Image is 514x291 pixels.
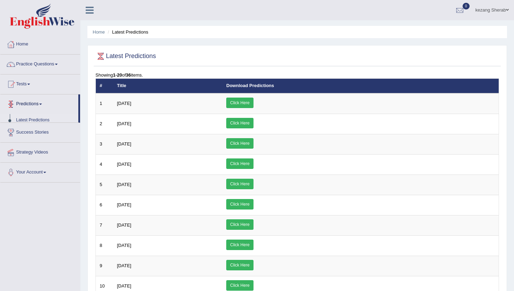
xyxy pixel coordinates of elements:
[96,256,113,276] td: 9
[96,93,113,114] td: 1
[96,79,113,93] th: #
[226,138,253,149] a: Click Here
[117,283,131,289] span: [DATE]
[106,29,148,35] li: Latest Predictions
[226,240,253,250] a: Click Here
[117,101,131,106] span: [DATE]
[95,72,499,78] div: Showing of items.
[117,243,131,248] span: [DATE]
[13,114,78,127] a: Latest Predictions
[113,79,223,93] th: Title
[96,235,113,256] td: 8
[0,35,80,52] a: Home
[117,263,131,268] span: [DATE]
[226,98,253,108] a: Click Here
[126,72,131,78] b: 36
[226,280,253,291] a: Click Here
[95,51,156,62] h2: Latest Predictions
[117,222,131,228] span: [DATE]
[96,114,113,134] td: 2
[96,195,113,215] td: 6
[0,74,80,92] a: Tests
[0,55,80,72] a: Practice Questions
[0,163,80,180] a: Your Account
[93,29,105,35] a: Home
[113,72,122,78] b: 1-20
[463,3,470,9] span: 0
[96,134,113,154] td: 3
[96,175,113,195] td: 5
[226,260,253,270] a: Click Here
[117,121,131,126] span: [DATE]
[96,154,113,175] td: 4
[117,182,131,187] span: [DATE]
[0,94,78,112] a: Predictions
[226,199,253,210] a: Click Here
[226,118,253,128] a: Click Here
[117,202,131,207] span: [DATE]
[117,162,131,167] span: [DATE]
[0,123,80,140] a: Success Stories
[0,143,80,160] a: Strategy Videos
[226,219,253,230] a: Click Here
[226,158,253,169] a: Click Here
[222,79,499,93] th: Download Predictions
[226,179,253,189] a: Click Here
[117,141,131,147] span: [DATE]
[96,215,113,235] td: 7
